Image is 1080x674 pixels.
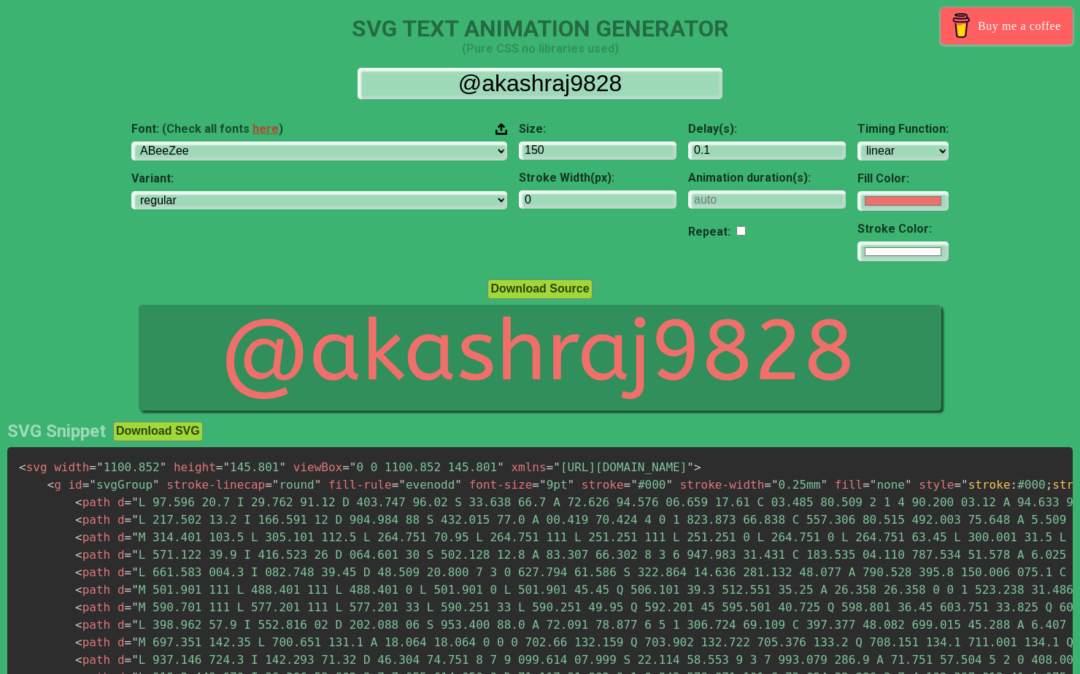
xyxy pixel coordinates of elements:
[624,478,673,492] span: #000
[835,478,863,492] span: fill
[75,583,82,597] span: <
[497,460,504,474] span: "
[75,635,110,649] span: path
[547,460,554,474] span: =
[75,530,110,544] span: path
[131,548,139,562] span: "
[125,565,132,579] span: =
[265,478,321,492] span: round
[469,478,533,492] span: font-size
[162,122,283,136] span: (Check all fonts )
[117,513,125,527] span: d
[47,478,55,492] span: <
[857,222,949,236] label: Stroke Color:
[820,478,828,492] span: "
[736,226,746,236] input: auto
[125,513,132,527] span: =
[532,478,574,492] span: 9pt
[125,635,132,649] span: =
[125,583,132,597] span: =
[117,548,125,562] span: d
[949,13,974,38] img: Buy me a coffee
[1046,478,1053,492] span: ;
[487,279,592,298] button: Download Source
[125,530,132,544] span: =
[624,478,631,492] span: =
[75,583,110,597] span: path
[764,478,771,492] span: =
[954,478,968,492] span: ="
[863,478,870,492] span: =
[75,565,82,579] span: <
[75,495,110,509] span: path
[75,653,110,667] span: path
[666,478,673,492] span: "
[75,618,82,632] span: <
[688,123,846,136] label: Delay(s):
[568,478,575,492] span: "
[68,478,82,492] span: id
[978,13,1061,39] span: Buy me a coffee
[75,635,82,649] span: <
[532,478,539,492] span: =
[7,422,106,442] h2: SVG Snippet
[358,68,722,99] input: Input Text Here
[117,618,125,632] span: d
[75,513,110,527] span: path
[392,478,399,492] span: =
[687,460,694,474] span: "
[216,460,223,474] span: =
[680,478,765,492] span: stroke-width
[131,530,139,544] span: "
[174,460,216,474] span: height
[392,478,462,492] span: evenodd
[688,171,846,185] label: Animation duration(s):
[131,583,139,597] span: "
[166,478,265,492] span: stroke-linecap
[117,565,125,579] span: d
[582,478,624,492] span: stroke
[279,460,287,474] span: "
[870,478,877,492] span: "
[75,495,82,509] span: <
[252,122,279,136] a: here
[553,460,560,474] span: "
[328,478,392,492] span: fill-rule
[941,7,1073,44] a: Buy me a coffee
[75,618,110,632] span: path
[131,495,139,509] span: "
[153,478,160,492] span: "
[75,530,82,544] span: <
[398,478,406,492] span: "
[688,190,846,209] input: auto
[89,478,96,492] span: "
[75,513,82,527] span: <
[75,548,82,562] span: <
[265,478,272,492] span: =
[75,548,110,562] span: path
[216,460,286,474] span: 145.801
[117,495,125,509] span: d
[539,478,547,492] span: "
[160,460,167,474] span: "
[350,460,357,474] span: "
[117,600,125,614] span: d
[125,548,132,562] span: =
[113,422,203,441] button: Download SVG
[342,460,504,474] span: 0 0 1100.852 145.801
[19,460,26,474] span: <
[89,460,166,474] span: 1100.852
[293,460,342,474] span: viewBox
[630,478,638,492] span: "
[1011,478,1018,492] span: :
[75,653,82,667] span: <
[131,513,139,527] span: "
[495,123,507,136] img: Upload your font
[54,460,89,474] span: width
[131,635,139,649] span: "
[89,460,96,474] span: =
[131,565,139,579] span: "
[131,172,507,185] label: Variant:
[47,478,61,492] span: g
[519,190,676,209] input: 2px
